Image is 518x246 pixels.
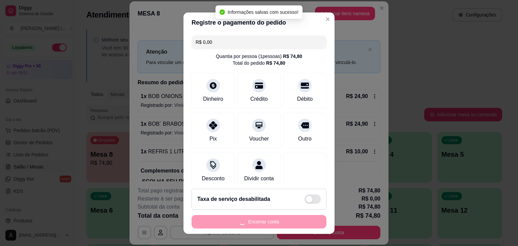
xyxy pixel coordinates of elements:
[233,60,285,66] div: Total do pedido
[183,12,335,33] header: Registre o pagamento do pedido
[249,135,269,143] div: Voucher
[250,95,268,103] div: Crédito
[203,95,223,103] div: Dinheiro
[283,53,302,60] div: R$ 74,80
[209,135,217,143] div: Pix
[202,175,225,183] div: Desconto
[322,14,333,25] button: Close
[216,53,302,60] div: Quantia por pessoa ( 1 pessoas)
[297,95,313,103] div: Débito
[196,35,322,49] input: Ex.: hambúrguer de cordeiro
[228,9,298,15] span: Informações salvas com sucesso!
[220,9,225,15] span: check-circle
[266,60,285,66] div: R$ 74,80
[244,175,274,183] div: Dividir conta
[298,135,312,143] div: Outro
[197,195,270,203] h2: Taxa de serviço desabilitada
